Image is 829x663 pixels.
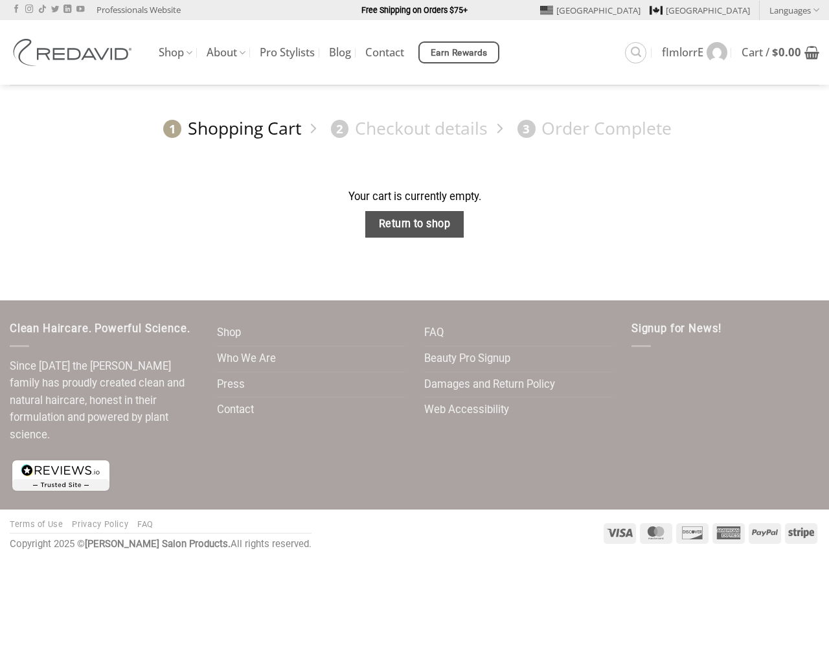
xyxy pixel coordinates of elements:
span: fImlorrE [662,47,703,58]
a: About [207,40,245,65]
img: REDAVID Salon Products | United States [10,39,139,66]
a: Beauty Pro Signup [424,346,510,372]
p: Since [DATE] the [PERSON_NAME] family has proudly created clean and natural haircare, honest in t... [10,358,198,444]
span: $ [772,45,778,60]
span: Clean Haircare. Powerful Science. [10,322,190,335]
span: 2 [331,120,349,138]
a: [GEOGRAPHIC_DATA] [540,1,641,20]
span: Earn Rewards [431,46,488,60]
a: Web Accessibility [424,398,509,423]
a: FAQ [137,519,153,529]
div: Your cart is currently empty. [10,188,819,206]
a: Follow on TikTok [38,5,46,14]
a: Contact [365,41,404,64]
a: Return to shop [365,211,464,238]
a: Who We Are [217,346,276,372]
a: Pro Stylists [260,41,315,64]
a: Languages [769,1,819,19]
a: 2Checkout details [324,117,488,140]
a: Follow on Twitter [51,5,59,14]
span: Signup for News! [631,322,721,335]
a: Blog [329,41,351,64]
nav: Checkout steps [10,107,819,150]
div: Payment icons [602,521,819,544]
a: Damages and Return Policy [424,372,555,398]
span: Cart / [742,47,801,58]
strong: Free Shipping on Orders $75+ [361,5,468,15]
a: Search [625,42,646,63]
a: Terms of Use [10,519,63,529]
a: Follow on LinkedIn [63,5,71,14]
a: fImlorrE [662,36,727,69]
a: Press [217,372,245,398]
a: [GEOGRAPHIC_DATA] [650,1,750,20]
a: Contact [217,398,254,423]
strong: [PERSON_NAME] Salon Products. [85,538,231,550]
div: Copyright 2025 © All rights reserved. [10,537,312,552]
a: Follow on Instagram [25,5,33,14]
bdi: 0.00 [772,45,801,60]
a: View cart [742,38,819,67]
span: 1 [163,120,181,138]
img: reviews-trust-logo-1.png [10,458,112,493]
a: Shop [217,320,241,346]
a: 1Shopping Cart [157,117,301,140]
a: Follow on Facebook [12,5,20,14]
a: Follow on YouTube [76,5,84,14]
a: Privacy Policy [72,519,128,529]
a: Earn Rewards [418,41,499,63]
a: FAQ [424,320,444,346]
a: Shop [159,40,192,65]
